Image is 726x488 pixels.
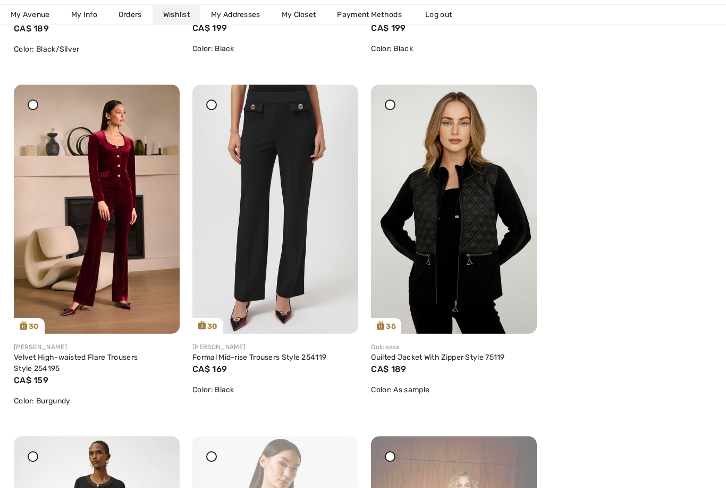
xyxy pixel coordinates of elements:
[271,5,327,24] a: My Closet
[371,43,537,54] div: Color: Black
[415,5,473,24] a: Log out
[326,5,412,24] a: Payment Methods
[14,353,138,373] a: Velvet High-waisted Flare Trousers Style 254195
[371,342,537,352] div: Dolcezza
[371,364,406,374] span: CA$ 189
[371,85,537,334] a: 35
[192,85,358,334] a: 30
[108,5,153,24] a: Orders
[14,342,180,352] div: [PERSON_NAME]
[14,85,180,334] a: 30
[371,23,406,33] span: CA$ 199
[192,364,227,374] span: CA$ 169
[371,353,504,362] a: Quilted Jacket With Zipper Style 75119
[371,85,537,334] img: dolcezza-jackets-blazers-as-sample_75119_1_b8a3_search.jpg
[14,85,180,334] img: joseph-ribkoff-pants-burgundy_254195a_1_586f_search.jpg
[200,5,271,24] a: My Addresses
[192,43,358,54] div: Color: Black
[192,342,358,352] div: [PERSON_NAME]
[153,5,200,24] a: Wishlist
[192,353,326,362] a: Formal Mid-rise Trousers Style 254119
[192,85,358,334] img: joseph-ribkoff-pants-black_254119_1_d847_search.jpg
[14,395,180,407] div: Color: Burgundy
[192,384,358,395] div: Color: Black
[14,375,48,385] span: CA$ 159
[11,9,50,20] span: My Avenue
[192,23,227,33] span: CA$ 199
[14,23,49,34] span: CA$ 189
[371,384,537,395] div: Color: As sample
[61,5,108,24] a: My Info
[14,44,180,55] div: Color: Black/Silver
